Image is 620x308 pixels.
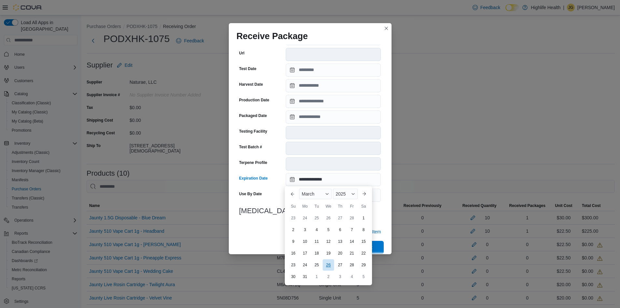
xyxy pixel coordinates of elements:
div: Mo [300,201,310,212]
label: Expiration Date [239,176,268,181]
input: Press the down key to open a popover containing a calendar. [286,110,381,124]
input: Press the down key to enter a popover containing a calendar. Press the escape key to close the po... [286,173,381,186]
div: day-12 [323,236,334,247]
div: day-8 [358,225,369,235]
div: day-5 [323,225,334,235]
div: day-3 [300,225,310,235]
div: day-5 [358,271,369,282]
label: Terpene Profile [239,160,267,165]
div: day-21 [347,248,357,258]
div: day-10 [300,236,310,247]
div: day-19 [323,248,334,258]
div: day-25 [311,213,322,223]
span: March [302,191,314,197]
label: Url [239,51,245,56]
div: Tu [311,201,322,212]
div: day-23 [288,260,298,270]
div: day-29 [358,260,369,270]
div: day-31 [300,271,310,282]
div: day-26 [323,213,334,223]
div: day-27 [335,213,345,223]
label: Production Date [239,97,269,103]
label: Harvest Date [239,82,263,87]
div: day-2 [288,225,298,235]
div: day-18 [311,248,322,258]
div: Fr [347,201,357,212]
div: day-14 [347,236,357,247]
div: day-25 [311,260,322,270]
label: Test Batch # [239,144,262,150]
div: day-30 [288,271,298,282]
div: day-9 [288,236,298,247]
input: Press the down key to open a popover containing a calendar. [286,64,381,77]
div: day-1 [311,271,322,282]
div: day-1 [358,213,369,223]
div: day-11 [311,236,322,247]
div: day-16 [288,248,298,258]
div: Button. Open the year selector. 2025 is currently selected. [333,189,358,199]
h1: Receive Package [237,31,308,41]
div: day-6 [335,225,345,235]
input: Press the down key to open a popover containing a calendar. [286,79,381,92]
button: Previous Month [287,189,298,199]
div: day-24 [300,213,310,223]
div: day-28 [347,213,357,223]
h3: [MEDICAL_DATA] [239,207,381,215]
div: day-27 [335,260,345,270]
div: day-3 [335,271,345,282]
div: Th [335,201,345,212]
div: Sa [358,201,369,212]
div: day-2 [323,271,334,282]
div: day-26 [323,259,334,271]
span: 2025 [336,191,346,197]
div: day-23 [288,213,298,223]
label: Packaged Date [239,113,267,118]
div: day-24 [300,260,310,270]
input: Press the down key to open a popover containing a calendar. [286,95,381,108]
div: day-13 [335,236,345,247]
div: day-28 [347,260,357,270]
div: Button. Open the month selector. March is currently selected. [299,189,332,199]
label: Testing Facility [239,129,267,134]
div: day-22 [358,248,369,258]
div: day-17 [300,248,310,258]
button: Next month [359,189,369,199]
label: Use By Date [239,191,262,197]
div: We [323,201,334,212]
div: day-7 [347,225,357,235]
div: day-15 [358,236,369,247]
div: day-4 [311,225,322,235]
label: Test Date [239,66,256,71]
div: day-20 [335,248,345,258]
div: day-4 [347,271,357,282]
div: Su [288,201,298,212]
button: Closes this modal window [382,24,390,32]
div: March, 2025 [287,212,369,283]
